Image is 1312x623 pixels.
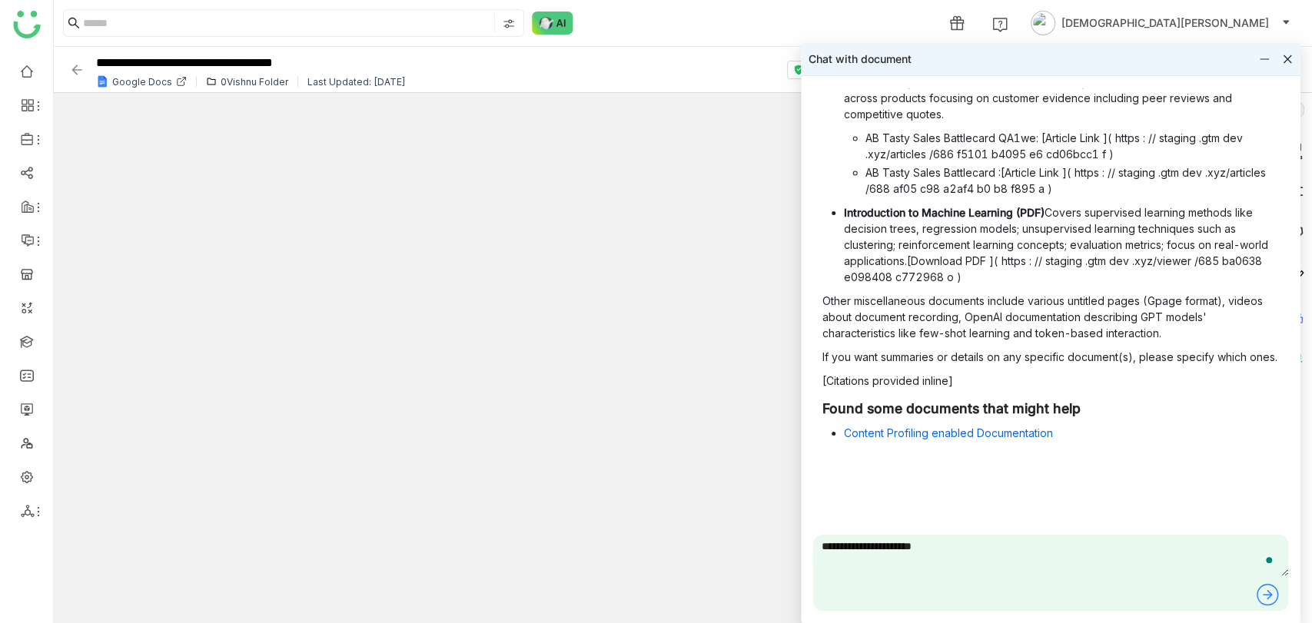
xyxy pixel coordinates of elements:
p: If you want summaries or details on any specific document(s), please specify which ones. [822,349,1279,365]
img: verified.svg [793,65,804,75]
p: [Citations provided inline] [822,373,1279,389]
p: Articles comparing features across products focusing on customer evidence including peer reviews ... [844,74,1279,122]
div: Chat with document [809,51,912,68]
img: logo [13,11,41,38]
img: search-type.svg [503,18,515,30]
h3: Found some documents that might help [822,400,1279,417]
li: AB Tasty Sales Battlecard :[Article Link ]( https : // staging .gtm dev .xyz/articles /688 af05 c... [865,164,1279,197]
img: ask-buddy-normal.svg [532,12,573,35]
img: folder.svg [206,76,217,87]
strong: Feature Comparison Articles ("⚖️ Feature Comparison") [844,75,1129,88]
textarea: To enrich screen reader interactions, please activate Accessibility in Grammarly extension settings [813,535,1288,576]
div: Google Docs [112,76,172,88]
div: Last Updated: [DATE] [307,76,406,88]
p: Other miscellaneous documents include various untitled pages (Gpage format), videos about documen... [822,293,1279,341]
img: help.svg [992,17,1008,32]
p: Covers supervised learning methods like decision trees, regression models; unsupervised learning ... [844,204,1279,285]
img: back [69,62,85,78]
button: Verified [787,61,855,79]
span: [DEMOGRAPHIC_DATA][PERSON_NAME] [1061,15,1269,31]
a: Content Profiling enabled Documentation [844,426,1053,439]
img: avatar [1031,11,1055,35]
li: AB Tasty Sales Battlecard QA1we: [Article Link ]( https : // staging .gtm dev .xyz/articles /686 ... [865,130,1279,162]
div: 0Vishnu Folder [221,76,288,88]
button: [DEMOGRAPHIC_DATA][PERSON_NAME] [1028,11,1294,35]
strong: Introduction to Machine Learning (PDF) [844,206,1045,219]
img: g-doc.svg [96,75,108,88]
